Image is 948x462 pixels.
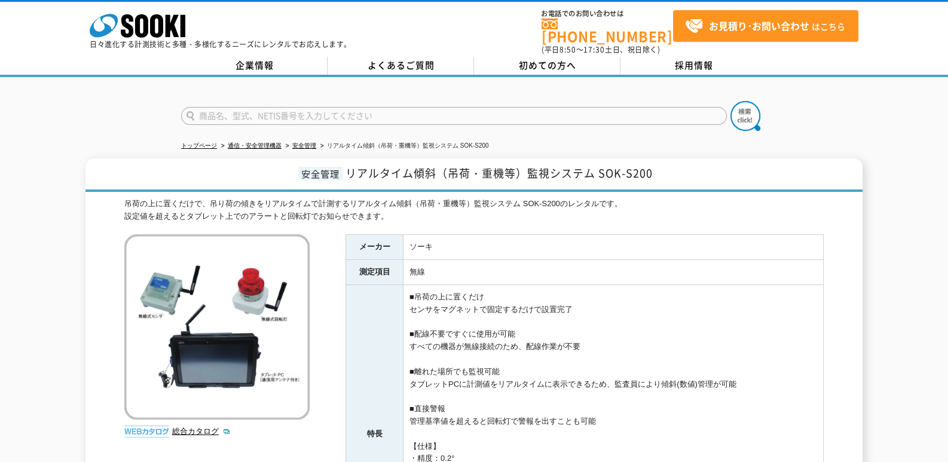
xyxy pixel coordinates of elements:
span: お電話でのお問い合わせは [542,10,673,17]
li: リアルタイム傾斜（吊荷・重機等）監視システム SOK-S200 [318,140,489,152]
span: 17:30 [583,44,605,55]
strong: お見積り･お問い合わせ [709,19,809,33]
td: 無線 [403,260,824,285]
span: はこちら [685,17,845,35]
th: 測定項目 [346,260,403,285]
span: 安全管理 [298,167,342,180]
span: リアルタイム傾斜（吊荷・重機等）監視システム SOK-S200 [345,165,653,181]
a: 通信・安全管理機器 [228,142,282,149]
p: 日々進化する計測技術と多種・多様化するニーズにレンタルでお応えします。 [90,41,351,48]
span: (平日 ～ 土日、祝日除く) [542,44,660,55]
input: 商品名、型式、NETIS番号を入力してください [181,107,727,125]
a: [PHONE_NUMBER] [542,19,673,43]
img: webカタログ [124,426,169,437]
a: 総合カタログ [172,427,231,436]
a: 企業情報 [181,57,328,75]
a: よくあるご質問 [328,57,474,75]
div: 吊荷の上に置くだけで、吊り荷の傾きをリアルタイムで計測するリアルタイム傾斜（吊荷・重機等）監視システム SOK-S200のレンタルです。 設定値を超えるとタブレット上でのアラートと回転灯でお知ら... [124,198,824,223]
td: ソーキ [403,235,824,260]
span: 初めての方へ [519,59,576,72]
th: メーカー [346,235,403,260]
a: 初めての方へ [474,57,620,75]
a: 採用情報 [620,57,767,75]
a: 安全管理 [292,142,316,149]
a: お見積り･お問い合わせはこちら [673,10,858,42]
a: トップページ [181,142,217,149]
img: リアルタイム傾斜（吊荷・重機等）監視システム SOK-S200 [124,234,310,420]
span: 8:50 [559,44,576,55]
img: btn_search.png [730,101,760,131]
